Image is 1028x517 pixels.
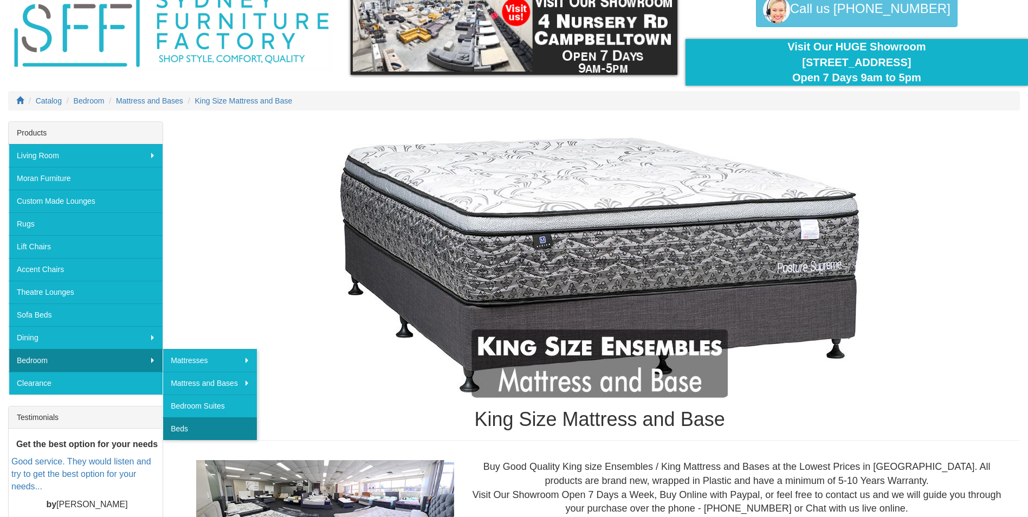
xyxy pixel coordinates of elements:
[9,190,163,212] a: Custom Made Lounges
[16,440,158,449] b: Get the best option for your needs
[11,457,151,491] a: Good service. They would listen and try to get the best option for your needs...
[9,326,163,349] a: Dining
[116,96,183,105] a: Mattress and Bases
[694,39,1020,86] div: Visit Our HUGE Showroom [STREET_ADDRESS] Open 7 Days 9am to 5pm
[9,281,163,303] a: Theatre Lounges
[195,96,293,105] a: King Size Mattress and Base
[9,372,163,395] a: Clearance
[9,349,163,372] a: Bedroom
[11,499,163,511] p: [PERSON_NAME]
[163,349,257,372] a: Mattresses
[9,167,163,190] a: Moran Furniture
[179,409,1020,430] h1: King Size Mattress and Base
[9,258,163,281] a: Accent Chairs
[9,122,163,144] div: Products
[74,96,105,105] a: Bedroom
[36,96,62,105] a: Catalog
[9,303,163,326] a: Sofa Beds
[163,372,257,395] a: Mattress and Bases
[9,144,163,167] a: Living Room
[163,417,257,440] a: Beds
[9,235,163,258] a: Lift Chairs
[9,212,163,235] a: Rugs
[275,127,925,398] img: King Size Mattress and Base
[46,500,56,509] b: by
[163,395,257,417] a: Bedroom Suites
[9,406,163,429] div: Testimonials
